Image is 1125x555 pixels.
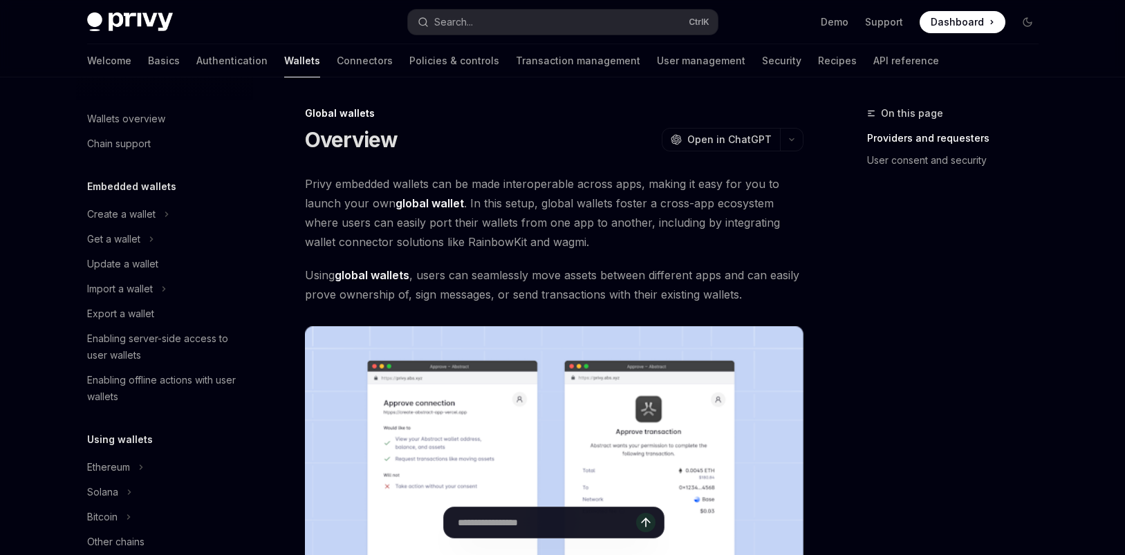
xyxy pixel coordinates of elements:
[87,256,158,272] div: Update a wallet
[87,534,145,550] div: Other chains
[76,252,253,276] a: Update a wallet
[920,11,1005,33] a: Dashboard
[196,44,268,77] a: Authentication
[867,149,1050,171] a: User consent and security
[87,305,154,322] div: Export a wallet
[636,513,656,532] button: Send message
[1016,11,1039,33] button: Toggle dark mode
[396,196,464,210] strong: global wallet
[434,14,473,30] div: Search...
[305,127,398,152] h1: Overview
[516,44,640,77] a: Transaction management
[87,431,153,448] h5: Using wallets
[87,231,140,247] div: Get a wallet
[76,529,253,554] a: Other chains
[87,12,173,32] img: dark logo
[87,484,118,500] div: Solana
[148,44,180,77] a: Basics
[87,459,130,476] div: Ethereum
[76,131,253,156] a: Chain support
[867,127,1050,149] a: Providers and requesters
[87,330,245,364] div: Enabling server-side access to user wallets
[87,111,165,127] div: Wallets overview
[87,509,118,525] div: Bitcoin
[409,44,499,77] a: Policies & controls
[76,326,253,368] a: Enabling server-side access to user wallets
[87,372,245,405] div: Enabling offline actions with user wallets
[689,17,709,28] span: Ctrl K
[76,301,253,326] a: Export a wallet
[865,15,903,29] a: Support
[337,44,393,77] a: Connectors
[87,281,153,297] div: Import a wallet
[335,268,409,282] strong: global wallets
[76,368,253,409] a: Enabling offline actions with user wallets
[305,174,803,252] span: Privy embedded wallets can be made interoperable across apps, making it easy for you to launch yo...
[76,106,253,131] a: Wallets overview
[818,44,857,77] a: Recipes
[87,206,156,223] div: Create a wallet
[87,44,131,77] a: Welcome
[881,105,943,122] span: On this page
[662,128,780,151] button: Open in ChatGPT
[821,15,848,29] a: Demo
[687,133,772,147] span: Open in ChatGPT
[305,265,803,304] span: Using , users can seamlessly move assets between different apps and can easily prove ownership of...
[873,44,939,77] a: API reference
[408,10,718,35] button: Search...CtrlK
[931,15,984,29] span: Dashboard
[657,44,745,77] a: User management
[87,135,151,152] div: Chain support
[762,44,801,77] a: Security
[87,178,176,195] h5: Embedded wallets
[305,106,803,120] div: Global wallets
[284,44,320,77] a: Wallets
